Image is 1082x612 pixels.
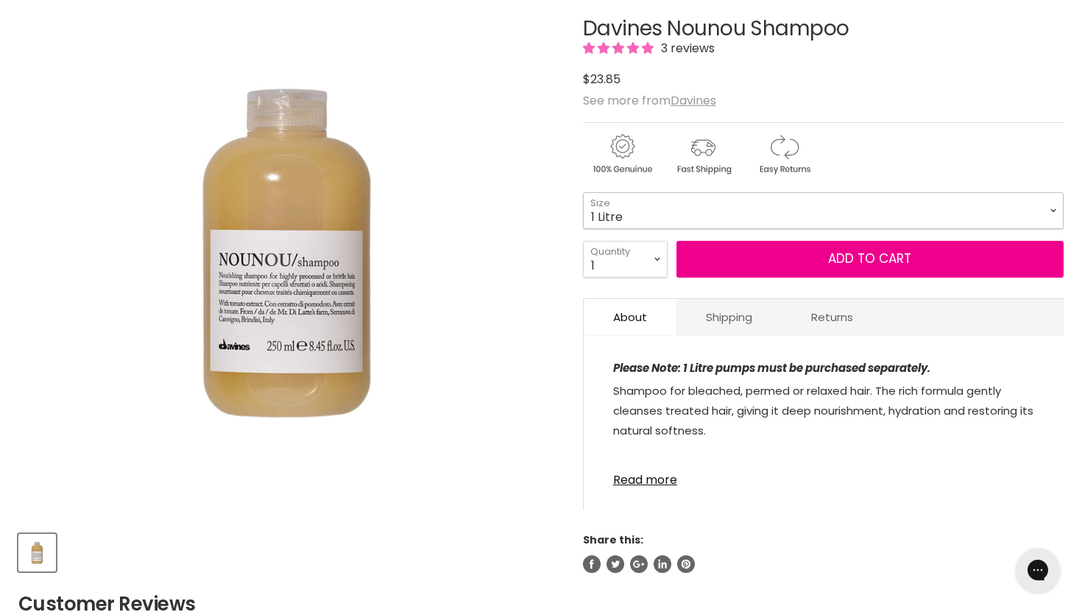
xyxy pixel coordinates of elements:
[583,71,620,88] span: $23.85
[583,18,1064,41] h1: Davines Nounou Shampoo
[782,299,883,335] a: Returns
[1008,543,1067,597] iframe: Gorgias live chat messenger
[745,132,823,177] img: returns.gif
[583,241,668,278] select: Quantity
[583,532,643,547] span: Share this:
[583,40,657,57] span: 5.00 stars
[613,360,930,376] strong: Please Note: 1 Litre pumps must be purchased separately.
[583,533,1064,573] aside: Share this:
[583,132,661,177] img: genuine.gif
[671,92,716,109] a: Davines
[584,299,676,335] a: About
[20,535,54,570] img: Davines Nounou Shampoo
[676,299,782,335] a: Shipping
[828,250,911,267] span: Add to cart
[613,381,1034,483] p: Available in 75ml, 250ml and 1 Litre.
[676,241,1064,278] button: Add to cart
[664,132,742,177] img: shipping.gif
[583,92,716,109] span: See more from
[613,465,1034,487] a: Read more
[18,534,56,571] button: Davines Nounou Shampoo
[657,40,715,57] span: 3 reviews
[613,383,1033,438] span: Shampoo for bleached, permed or relaxed hair. The rich formula gently cleanses treated hair, givi...
[16,530,559,571] div: Product thumbnails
